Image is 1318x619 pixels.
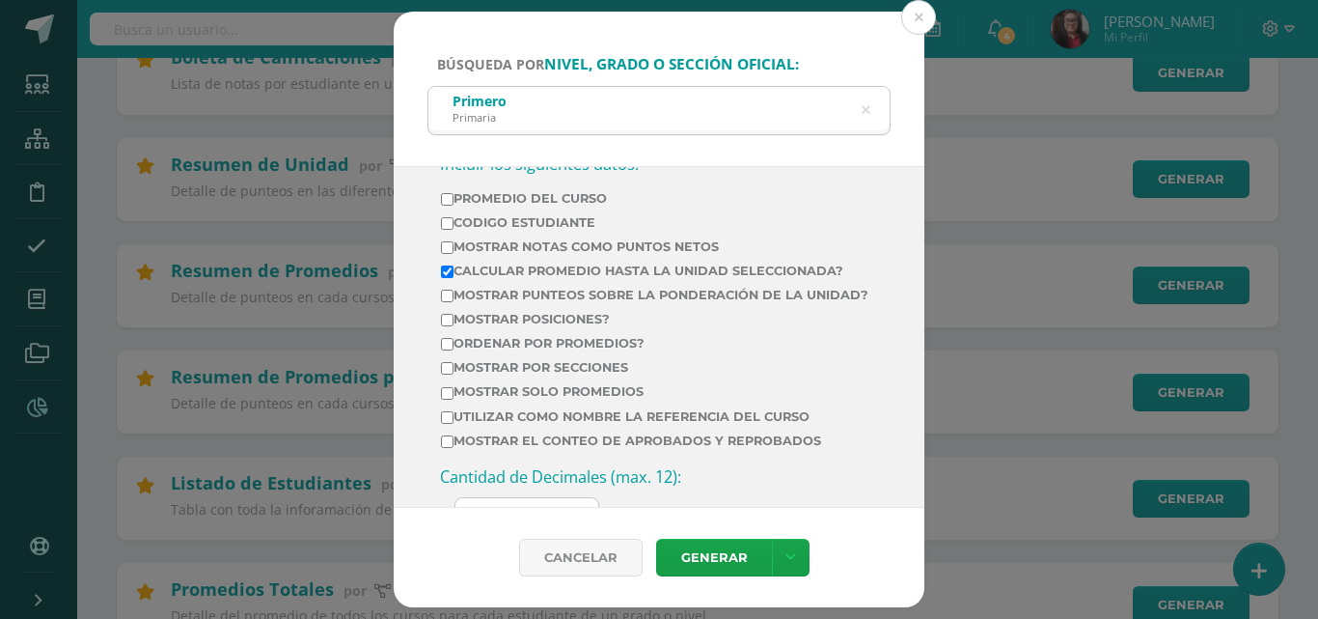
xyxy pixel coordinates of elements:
input: Ordenar por promedios? [441,338,453,351]
div: Cancelar [519,539,643,577]
input: Mostrar Notas Como Puntos Netos [441,241,453,254]
label: Promedio del Curso [441,191,868,206]
input: Mostrar posiciones? [441,314,453,326]
input: Mostrar solo promedios [441,387,453,400]
label: Calcular promedio hasta la unidad seleccionada? [441,264,868,278]
label: Codigo Estudiante [441,215,868,230]
input: Mostrar por secciones [441,362,453,375]
a: Generar [656,539,772,577]
strong: nivel, grado o sección oficial: [544,54,799,74]
h3: Cantidad de Decimales (max. 12): [440,466,878,488]
div: Primaria [453,110,507,125]
label: Mostrar Notas Como Puntos Netos [441,239,868,254]
input: Calcular promedio hasta la unidad seleccionada? [441,266,453,278]
label: Mostrar el conteo de Aprobados y Reprobados [441,434,868,448]
input: Promedio del Curso [441,193,453,206]
span: Búsqueda por [437,55,799,73]
label: Mostrar punteos sobre la ponderación de la unidad? [441,288,868,302]
label: Ordenar por promedios? [441,336,868,351]
label: Mostrar posiciones? [441,312,868,326]
input: Mostrar el conteo de Aprobados y Reprobados [441,436,453,448]
label: Utilizar como nombre la referencia del curso [441,409,868,424]
label: Mostrar solo promedios [441,384,868,399]
div: Primero [453,92,507,110]
input: ej. Primero primaria, etc. [428,87,890,134]
input: Utilizar como nombre la referencia del curso [441,411,453,424]
input: Codigo Estudiante [441,217,453,230]
input: Mostrar punteos sobre la ponderación de la unidad? [441,290,453,302]
label: Mostrar por secciones [441,360,868,375]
